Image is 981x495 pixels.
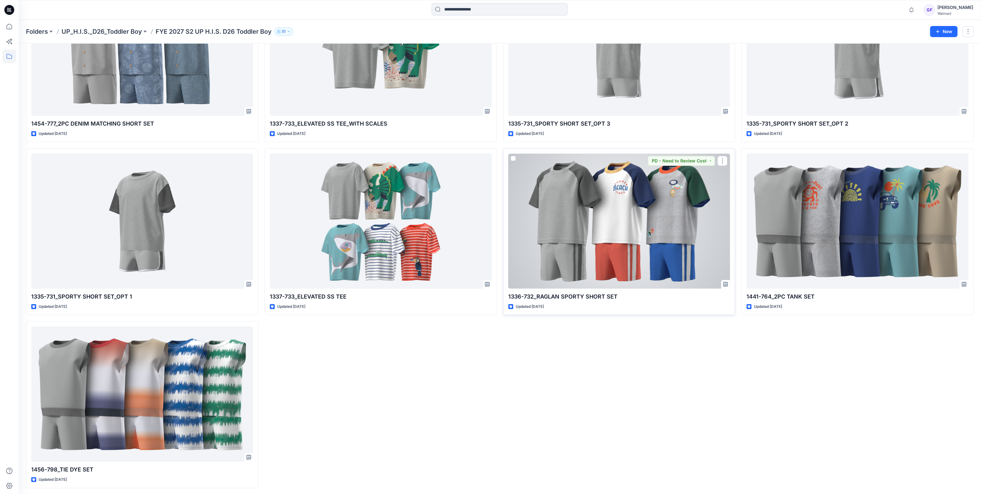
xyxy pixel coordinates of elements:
p: 1335-731_SPORTY SHORT SET_OPT 1 [31,292,253,301]
p: 1336-732_RAGLAN SPORTY SHORT SET [508,292,730,301]
p: 1335-731_SPORTY SHORT SET_OPT 2 [747,119,968,128]
p: 1456-798_TIE DYE SET [31,465,253,474]
p: Updated [DATE] [754,131,782,137]
p: Updated [DATE] [516,303,544,310]
a: 1441-764_2PC TANK SET [747,153,968,289]
p: 1337-733_ELEVATED SS TEE [270,292,492,301]
p: 1335-731_SPORTY SHORT SET_OPT 3 [508,119,730,128]
div: GF [924,4,935,15]
p: 1441-764_2PC TANK SET [747,292,968,301]
p: 51 [282,28,286,35]
p: Updated [DATE] [39,131,67,137]
p: Updated [DATE] [277,131,305,137]
a: 1456-798_TIE DYE SET [31,326,253,462]
p: Updated [DATE] [39,303,67,310]
p: Updated [DATE] [277,303,305,310]
p: Updated [DATE] [39,476,67,483]
a: 1337-733_ELEVATED SS TEE [270,153,492,289]
p: 1337-733_ELEVATED SS TEE_WITH SCALES [270,119,492,128]
div: Walmart [937,11,973,16]
a: 1335-731_SPORTY SHORT SET_OPT 1 [31,153,253,289]
p: FYE 2027 S2 UP H.I.S. D26 Toddler Boy [156,27,272,36]
p: 1454-777_2PC DENIM MATCHING SHORT SET [31,119,253,128]
p: Updated [DATE] [516,131,544,137]
a: Folders [26,27,48,36]
a: 1336-732_RAGLAN SPORTY SHORT SET [508,153,730,289]
p: Updated [DATE] [754,303,782,310]
button: New [930,26,957,37]
button: 51 [274,27,293,36]
div: [PERSON_NAME] [937,4,973,11]
a: UP_H.I.S._D26_Toddler Boy [62,27,142,36]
